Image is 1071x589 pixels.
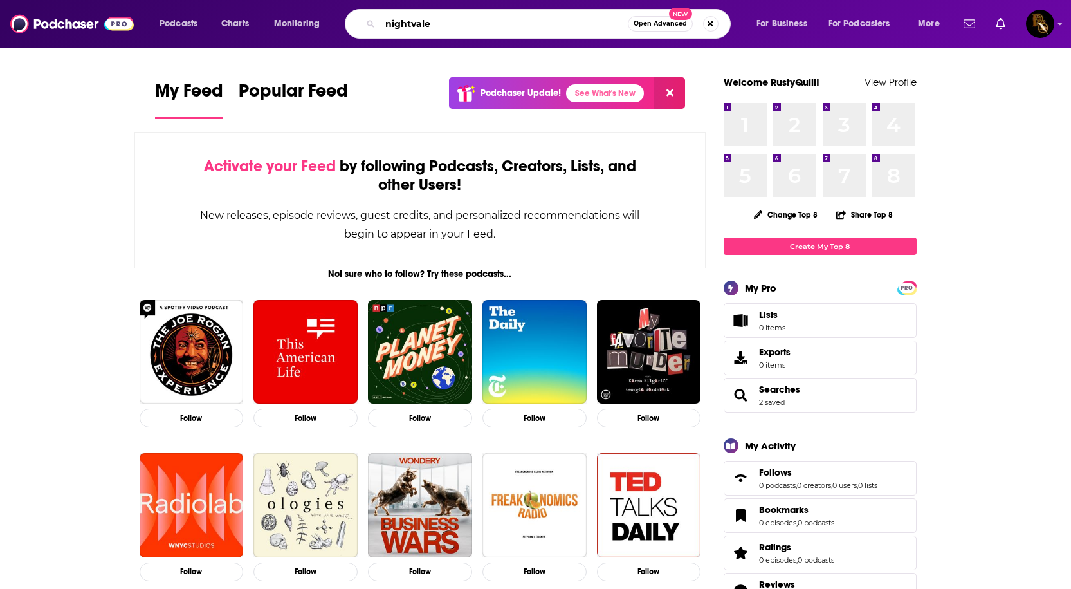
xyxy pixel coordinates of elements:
img: The Daily [482,300,587,404]
a: Create My Top 8 [724,238,917,255]
span: Exports [759,346,791,358]
a: 0 creators [797,481,831,490]
span: , [831,481,832,490]
button: Follow [597,563,701,581]
a: 0 podcasts [798,556,834,565]
span: , [857,481,858,490]
span: Exports [728,349,754,367]
span: Popular Feed [239,80,348,109]
div: New releases, episode reviews, guest credits, and personalized recommendations will begin to appe... [199,206,641,243]
button: Open AdvancedNew [628,16,693,32]
a: View Profile [865,76,917,88]
span: Lists [759,309,778,321]
span: Lists [728,312,754,330]
button: Share Top 8 [836,202,893,227]
span: For Business [756,15,807,33]
button: Follow [140,563,244,581]
button: Follow [368,563,472,581]
button: Follow [482,409,587,427]
button: open menu [151,14,214,34]
span: More [918,15,940,33]
a: Ratings [759,541,834,553]
span: Monitoring [274,15,320,33]
a: 0 podcasts [798,518,834,527]
button: Show profile menu [1026,10,1054,38]
a: Searches [759,384,800,395]
span: Activate your Feed [204,156,336,176]
div: My Activity [745,440,796,452]
span: Searches [724,378,917,413]
span: , [796,556,798,565]
span: Lists [759,309,785,321]
a: Bookmarks [728,507,754,525]
a: PRO [899,283,915,292]
a: TED Talks Daily [597,453,701,557]
div: My Pro [745,282,776,294]
button: open menu [747,14,823,34]
img: Podchaser - Follow, Share and Rate Podcasts [10,12,134,36]
img: The Joe Rogan Experience [140,300,244,404]
a: Exports [724,341,917,375]
button: Follow [140,409,244,427]
a: Charts [213,14,257,34]
input: Search podcasts, credits, & more... [380,14,628,34]
a: Searches [728,386,754,404]
a: Lists [724,303,917,338]
span: Ratings [724,536,917,570]
a: My Feed [155,80,223,119]
button: Follow [253,563,358,581]
a: Follows [728,469,754,487]
a: See What's New [566,84,644,102]
a: Ratings [728,544,754,562]
a: 0 episodes [759,518,796,527]
span: 0 items [759,360,791,369]
img: This American Life [253,300,358,404]
span: For Podcasters [828,15,890,33]
img: Business Wars [368,453,472,557]
span: 0 items [759,323,785,332]
img: My Favorite Murder with Karen Kilgariff and Georgia Hardstark [597,300,701,404]
span: PRO [899,283,915,293]
button: open menu [265,14,336,34]
a: 0 podcasts [759,481,796,490]
span: Podcasts [160,15,197,33]
a: Show notifications dropdown [958,13,980,35]
a: Bookmarks [759,504,834,516]
div: Not sure who to follow? Try these podcasts... [134,268,706,279]
span: My Feed [155,80,223,109]
a: 2 saved [759,398,785,407]
img: Radiolab [140,453,244,557]
img: Freakonomics Radio [482,453,587,557]
img: User Profile [1026,10,1054,38]
a: Follows [759,467,877,478]
button: Follow [482,563,587,581]
span: Ratings [759,541,791,553]
button: open menu [820,14,909,34]
a: Welcome RustyQuill! [724,76,819,88]
button: Follow [253,409,358,427]
img: Ologies with Alie Ward [253,453,358,557]
span: , [796,518,798,527]
img: Planet Money [368,300,472,404]
span: New [669,8,692,20]
div: Search podcasts, credits, & more... [357,9,743,39]
span: Bookmarks [759,504,809,516]
a: Popular Feed [239,80,348,119]
span: Follows [759,467,792,478]
a: 0 lists [858,481,877,490]
a: 0 users [832,481,857,490]
button: Follow [597,409,701,427]
span: , [796,481,797,490]
a: Show notifications dropdown [991,13,1011,35]
a: 0 episodes [759,556,796,565]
